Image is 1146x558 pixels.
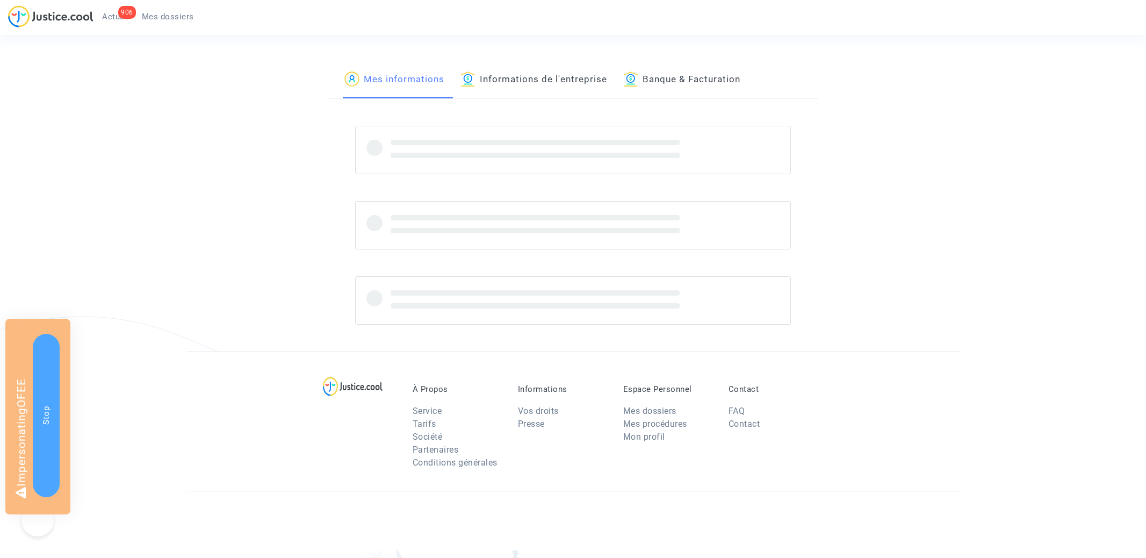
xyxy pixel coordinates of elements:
[413,384,502,394] p: À Propos
[133,9,203,25] a: Mes dossiers
[413,445,459,455] a: Partenaires
[729,384,818,394] p: Contact
[21,504,54,536] iframe: Help Scout Beacon - Open
[41,406,51,425] span: Stop
[5,319,70,514] div: Impersonating
[323,377,383,396] img: logo-lg.svg
[33,334,60,497] button: Stop
[413,419,436,429] a: Tarifs
[729,419,760,429] a: Contact
[518,384,607,394] p: Informations
[93,9,133,25] a: 906Actus
[623,432,665,442] a: Mon profil
[118,6,136,19] div: 906
[623,384,712,394] p: Espace Personnel
[413,432,443,442] a: Société
[413,457,498,468] a: Conditions générales
[623,71,638,87] img: icon-banque.svg
[460,71,475,87] img: icon-banque.svg
[623,62,740,98] a: Banque & Facturation
[413,406,442,416] a: Service
[102,12,125,22] span: Actus
[344,71,359,87] img: icon-passager.svg
[623,419,687,429] a: Mes procédures
[8,5,93,27] img: jc-logo.svg
[460,62,607,98] a: Informations de l'entreprise
[518,419,545,429] a: Presse
[142,12,194,22] span: Mes dossiers
[344,62,444,98] a: Mes informations
[623,406,676,416] a: Mes dossiers
[729,406,745,416] a: FAQ
[518,406,559,416] a: Vos droits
